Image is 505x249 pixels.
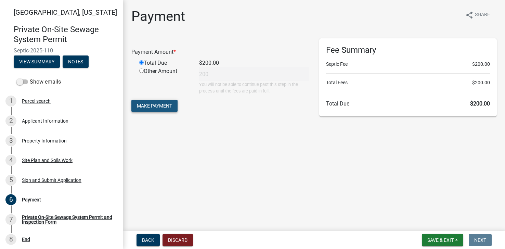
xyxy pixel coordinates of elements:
div: 8 [5,234,16,245]
li: Total Fees [326,79,490,86]
button: Make Payment [131,100,178,112]
span: Save & Exit [427,237,454,243]
h4: Private On-Site Sewage System Permit [14,25,118,45]
span: [GEOGRAPHIC_DATA], [US_STATE] [14,8,117,16]
span: Next [474,237,486,243]
div: Total Due [134,59,194,67]
h1: Payment [131,8,185,25]
button: Discard [163,234,193,246]
div: Parcel search [22,99,51,103]
div: Other Amount [134,67,194,94]
div: 6 [5,194,16,205]
wm-modal-confirm: Notes [63,59,89,65]
span: Make Payment [137,103,172,109]
div: Payment [22,197,41,202]
div: 2 [5,115,16,126]
button: Next [469,234,492,246]
button: Save & Exit [422,234,463,246]
div: 5 [5,175,16,186]
div: Site Plan and Soils Work [22,158,73,163]
div: Private On-Site Sewage System Permit and Inspection Form [22,215,112,224]
div: $200.00 [194,59,314,67]
div: End [22,237,30,242]
span: $200.00 [472,79,490,86]
h6: Total Due [326,100,490,107]
span: $200.00 [472,61,490,68]
div: Sign and Submit Application [22,178,81,183]
div: Applicant Information [22,119,68,123]
div: 3 [5,135,16,146]
div: Property Information [22,138,67,143]
button: Back [137,234,160,246]
span: Back [142,237,154,243]
button: Notes [63,55,89,68]
div: 1 [5,96,16,107]
span: $200.00 [470,100,490,107]
i: share [465,11,474,19]
label: Show emails [16,78,61,86]
div: Payment Amount [126,48,314,56]
wm-modal-confirm: Summary [14,59,60,65]
button: View Summary [14,55,60,68]
span: Septic-2025-110 [14,47,109,54]
h6: Fee Summary [326,45,490,55]
div: 7 [5,214,16,225]
div: 4 [5,155,16,166]
button: shareShare [460,8,495,22]
li: Septic Fee [326,61,490,68]
span: Share [475,11,490,19]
